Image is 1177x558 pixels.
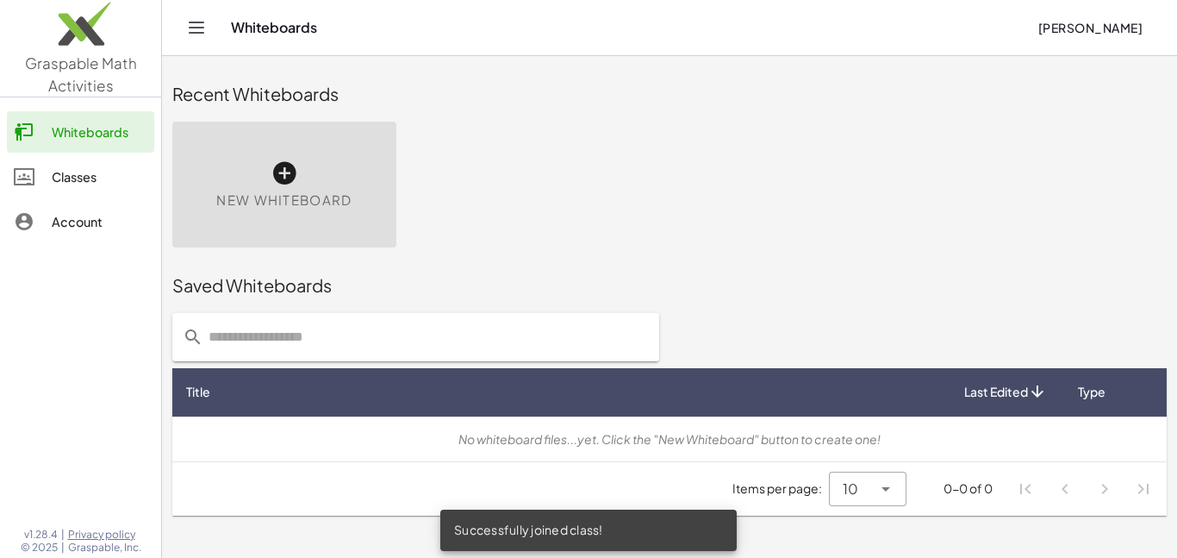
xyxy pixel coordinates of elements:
span: Title [186,383,210,401]
div: Saved Whiteboards [172,273,1167,298]
span: © 2025 [21,541,58,555]
i: prepended action [183,327,203,348]
button: Toggle navigation [183,14,210,41]
span: [PERSON_NAME] [1037,20,1143,35]
a: Classes [7,156,154,197]
span: | [61,528,65,542]
button: [PERSON_NAME] [1024,12,1156,43]
div: Successfully joined class! [440,510,737,551]
nav: Pagination Navigation [1006,469,1163,509]
span: Items per page: [732,480,829,498]
div: Account [52,211,147,232]
span: New Whiteboard [216,191,352,210]
span: v1.28.4 [24,528,58,542]
span: | [61,541,65,555]
div: No whiteboard files...yet. Click the "New Whiteboard" button to create one! [186,430,1153,448]
div: Recent Whiteboards [172,82,1167,106]
div: Classes [52,166,147,187]
span: Graspable, Inc. [68,541,141,555]
a: Whiteboards [7,111,154,153]
a: Account [7,201,154,242]
span: 10 [843,479,858,499]
span: Last Edited [964,383,1028,401]
span: Graspable Math Activities [25,53,137,95]
div: Whiteboards [52,122,147,142]
a: Privacy policy [68,528,141,542]
span: Type [1078,383,1105,401]
div: 0-0 of 0 [943,480,993,498]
